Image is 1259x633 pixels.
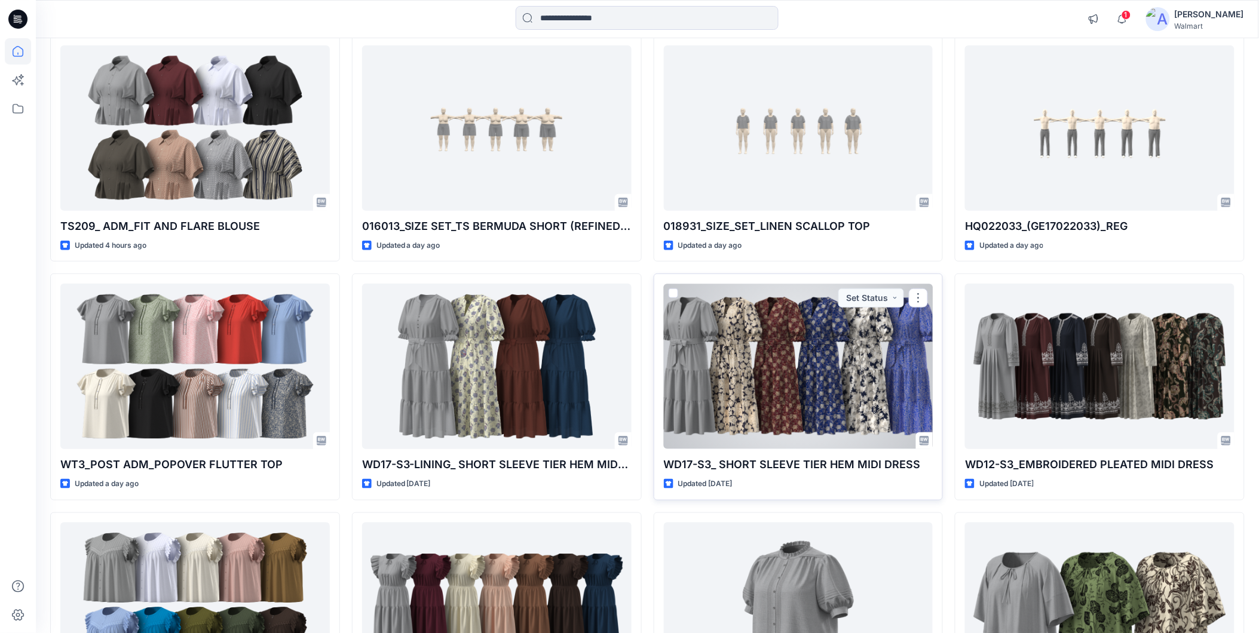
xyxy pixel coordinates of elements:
p: WT3_POST ADM_POPOVER FLUTTER TOP [60,456,330,473]
a: HQ022033_(GE17022033)_REG [965,45,1235,211]
p: Updated [DATE] [979,478,1034,490]
div: Walmart [1175,21,1244,30]
div: [PERSON_NAME] [1175,7,1244,21]
p: Updated a day ago [376,239,440,252]
p: 016013_SIZE SET_TS BERMUDA SHORT (REFINED LINEN SHORT) [362,218,632,235]
p: WD17-S3-LINING_ SHORT SLEEVE TIER HEM MIDI DRESS [362,456,632,473]
img: avatar [1146,7,1170,31]
p: Updated [DATE] [678,478,733,490]
p: WD17-S3_ SHORT SLEEVE TIER HEM MIDI DRESS [664,456,933,473]
p: Updated a day ago [678,239,742,252]
a: WT3_POST ADM_POPOVER FLUTTER TOP [60,284,330,449]
a: WD17-S3_ SHORT SLEEVE TIER HEM MIDI DRESS [664,284,933,449]
p: Updated a day ago [979,239,1043,252]
p: 018931_SIZE_SET_LINEN SCALLOP TOP [664,218,933,235]
span: 1 [1122,10,1131,20]
p: Updated 4 hours ago [75,239,146,252]
p: Updated a day ago [75,478,139,490]
a: 018931_SIZE_SET_LINEN SCALLOP TOP [664,45,933,211]
a: 016013_SIZE SET_TS BERMUDA SHORT (REFINED LINEN SHORT) [362,45,632,211]
p: WD12-S3_EMBROIDERED PLEATED MIDI DRESS [965,456,1235,473]
p: TS209_ ADM_FIT AND FLARE BLOUSE [60,218,330,235]
a: WD17-S3-LINING_ SHORT SLEEVE TIER HEM MIDI DRESS [362,284,632,449]
a: TS209_ ADM_FIT AND FLARE BLOUSE [60,45,330,211]
p: HQ022033_(GE17022033)_REG [965,218,1235,235]
a: WD12-S3_EMBROIDERED PLEATED MIDI DRESS [965,284,1235,449]
p: Updated [DATE] [376,478,431,490]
